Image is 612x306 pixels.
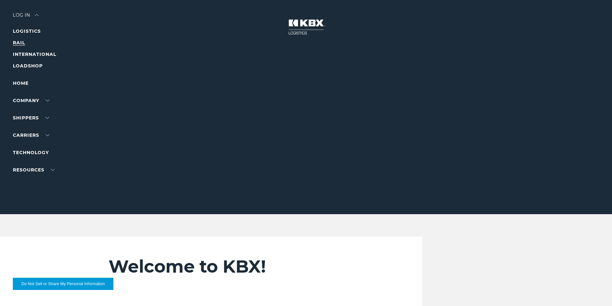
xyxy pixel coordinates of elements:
a: Company [13,98,49,103]
img: arrow [35,14,39,16]
img: kbx logo [282,13,330,41]
a: Home [13,80,29,86]
a: SHIPPERS [13,115,49,121]
a: LOGISTICS [13,28,41,34]
a: RESOURCES [13,167,55,173]
a: RAIL [13,40,25,46]
a: Technology [13,150,49,155]
div: Log in [13,13,39,22]
a: LOADSHOP [13,63,43,69]
a: Carriers [13,132,49,138]
a: INTERNATIONAL [13,51,56,57]
button: Do Not Sell or Share My Personal Information [13,278,113,290]
h2: Welcome to KBX! [109,256,384,277]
